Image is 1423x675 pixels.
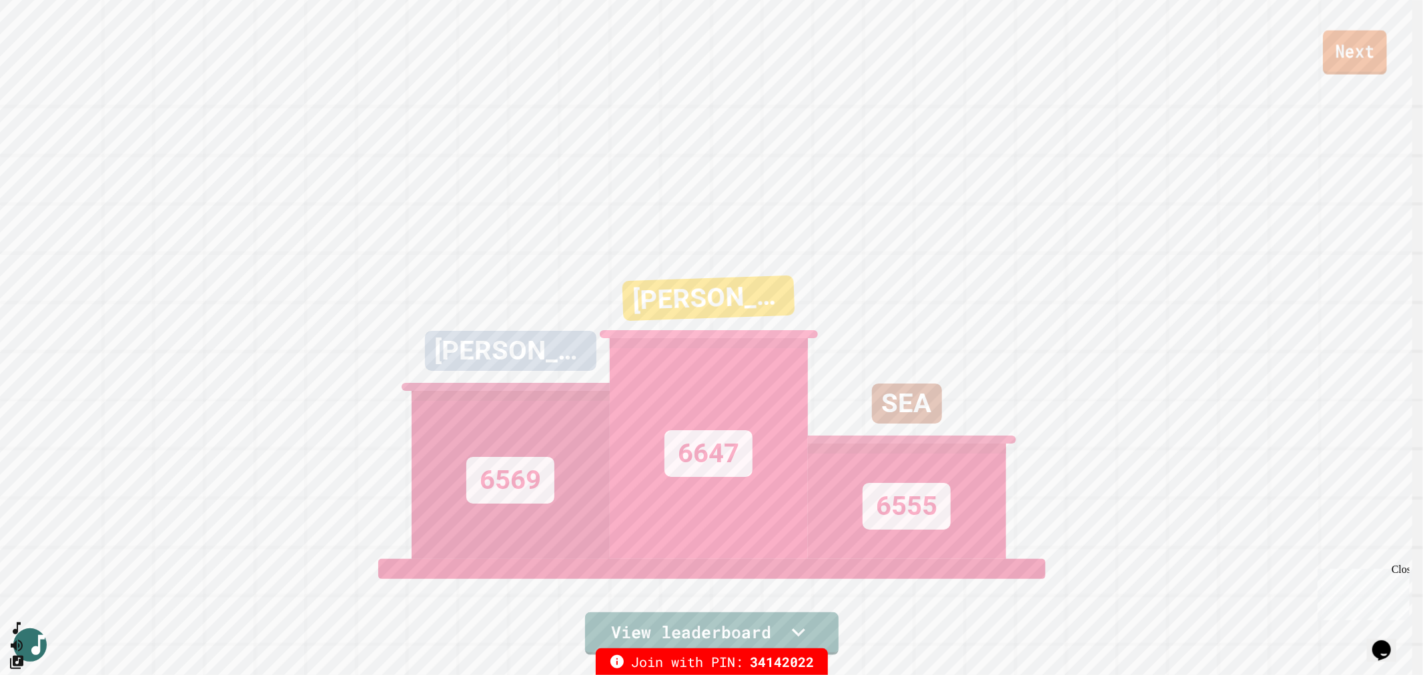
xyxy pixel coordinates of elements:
[751,652,815,672] span: 34142022
[1367,622,1410,662] iframe: chat widget
[872,384,942,424] div: SEA
[1323,31,1387,75] a: Next
[622,275,795,321] div: [PERSON_NAME]
[466,457,554,504] div: 6569
[596,648,828,675] div: Join with PIN:
[5,5,92,85] div: Chat with us now!Close
[664,430,753,477] div: 6647
[9,637,25,654] button: Mute music
[863,483,951,530] div: 6555
[9,654,25,670] button: Change Music
[1312,564,1410,620] iframe: chat widget
[425,331,596,371] div: [PERSON_NAME]
[9,620,25,637] button: SpeedDial basic example
[585,612,839,655] a: View leaderboard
